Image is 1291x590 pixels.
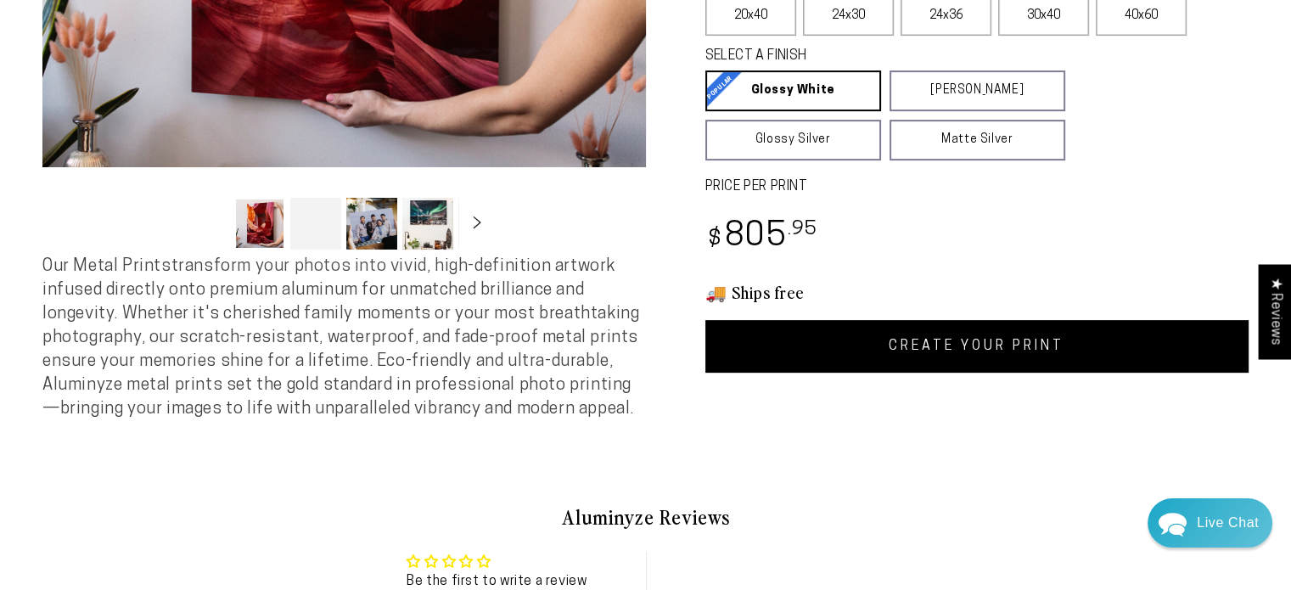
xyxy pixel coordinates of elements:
[407,552,587,572] div: Average rating is 0.00 stars
[192,205,229,243] button: Slide left
[290,198,341,250] button: Load image 2 in gallery view
[705,70,881,111] a: Glossy White
[705,221,818,254] bdi: 805
[1259,264,1291,358] div: Click to open Judge.me floating reviews tab
[402,198,453,250] button: Load image 4 in gallery view
[705,320,1249,373] a: CREATE YOUR PRINT
[708,228,722,251] span: $
[788,220,818,239] sup: .95
[705,281,1249,303] h3: 🚚 Ships free
[1148,498,1272,548] div: Chat widget toggle
[890,70,1065,111] a: [PERSON_NAME]
[458,205,496,243] button: Slide right
[1197,498,1259,548] div: Contact Us Directly
[705,120,881,160] a: Glossy Silver
[705,47,1025,66] legend: SELECT A FINISH
[42,258,639,418] span: Our Metal Prints transform your photos into vivid, high-definition artwork infused directly onto ...
[234,198,285,250] button: Load image 1 in gallery view
[150,503,1142,531] h2: Aluminyze Reviews
[890,120,1065,160] a: Matte Silver
[346,198,397,250] button: Load image 3 in gallery view
[705,177,1249,197] label: PRICE PER PRINT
